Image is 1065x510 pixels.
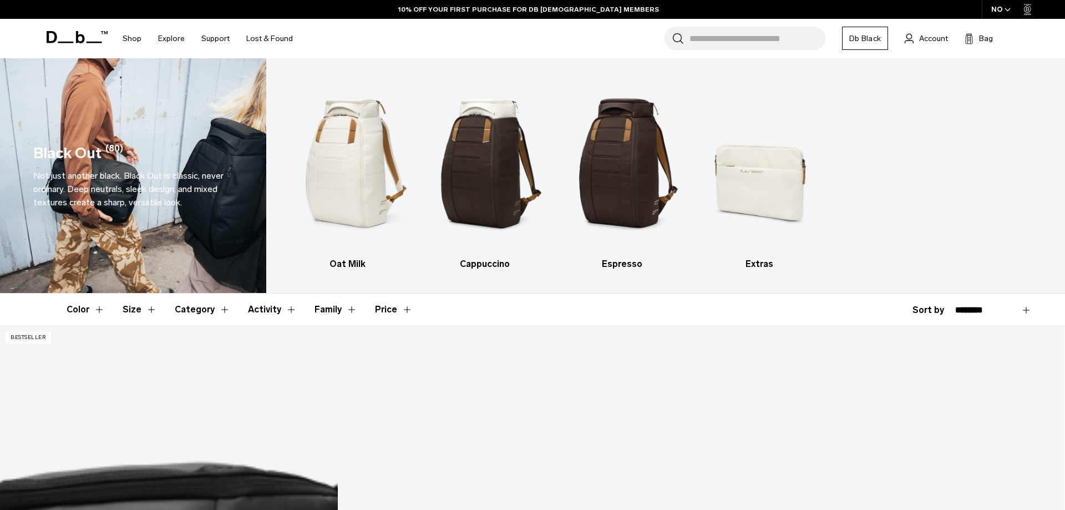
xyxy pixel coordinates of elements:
a: Db Black [842,27,888,50]
button: Bag [965,32,993,45]
p: Not just another black. Black Out is classic, never ordinary. Deep neutrals, sleek design, and mi... [33,169,233,209]
img: Db [563,75,681,252]
a: 10% OFF YOUR FIRST PURCHASE FOR DB [DEMOGRAPHIC_DATA] MEMBERS [398,4,659,14]
a: Db Extras [701,75,819,271]
img: Db [288,75,407,252]
li: 3 / 4 [563,75,681,271]
a: Support [201,19,230,58]
span: Account [919,33,948,44]
button: Toggle Filter [67,294,105,326]
button: Toggle Filter [123,294,157,326]
img: Db [701,75,819,252]
li: 4 / 4 [701,75,819,271]
a: Db Oat Milk [288,75,407,271]
li: 1 / 4 [288,75,407,271]
button: Toggle Price [375,294,413,326]
li: 2 / 4 [426,75,544,271]
img: Db [426,75,544,252]
button: Toggle Filter [175,294,230,326]
a: Lost & Found [246,19,293,58]
h3: Espresso [563,257,681,271]
span: (80) [105,142,123,165]
a: Explore [158,19,185,58]
span: Bag [979,33,993,44]
a: Db Espresso [563,75,681,271]
h3: Extras [701,257,819,271]
button: Toggle Filter [248,294,297,326]
h1: Black Out [33,142,102,165]
button: Toggle Filter [315,294,357,326]
nav: Main Navigation [114,19,301,58]
h3: Oat Milk [288,257,407,271]
a: Account [905,32,948,45]
a: Db Cappuccino [426,75,544,271]
a: Shop [123,19,141,58]
p: Bestseller [6,332,51,344]
h3: Cappuccino [426,257,544,271]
